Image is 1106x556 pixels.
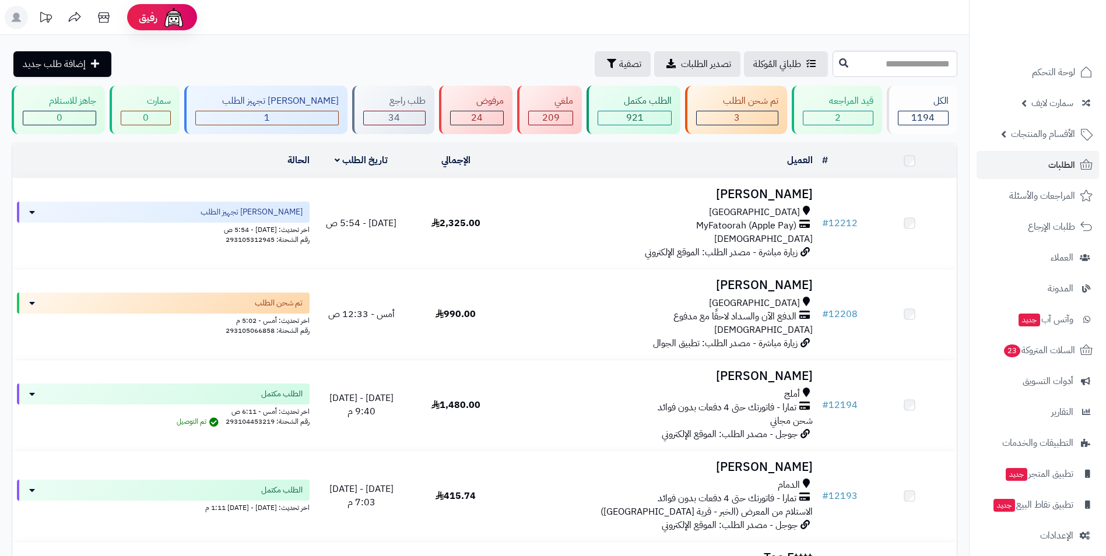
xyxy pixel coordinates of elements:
a: المراجعات والأسئلة [977,182,1099,210]
span: طلبات الإرجاع [1028,219,1075,235]
span: الأقسام والمنتجات [1011,126,1075,142]
a: سمارت 0 [107,86,182,134]
img: ai-face.png [162,6,185,29]
span: الاستلام من المعرض (الخبر - قرية [GEOGRAPHIC_DATA]) [601,505,813,519]
span: التطبيقات والخدمات [1002,435,1073,451]
span: رقم الشحنة: 293105066858 [226,325,310,336]
span: زيارة مباشرة - مصدر الطلب: الموقع الإلكتروني [645,245,798,259]
a: التقارير [977,398,1099,426]
a: #12194 [822,398,858,412]
a: المدونة [977,275,1099,302]
div: اخر تحديث: أمس - 6:11 ص [17,404,310,417]
div: 0 [23,111,96,125]
span: السلات المتروكة [1003,342,1075,358]
span: طلباتي المُوكلة [753,57,801,71]
a: التطبيقات والخدمات [977,429,1099,457]
span: 415.74 [436,489,476,503]
span: [GEOGRAPHIC_DATA] [709,206,800,219]
a: الطلب مكتمل 921 [584,86,683,134]
span: سمارت لايف [1031,95,1073,111]
span: 0 [57,111,62,125]
div: 2 [803,111,873,125]
a: #12208 [822,307,858,321]
div: 34 [364,111,425,125]
span: الدمام [778,478,800,492]
span: رقم الشحنة: 293105312945 [226,234,310,245]
div: سمارت [121,94,171,108]
span: [PERSON_NAME] تجهيز الطلب [201,206,303,218]
img: logo-2.png [1027,31,1095,56]
span: 990.00 [436,307,476,321]
a: لوحة التحكم [977,58,1099,86]
a: العملاء [977,244,1099,272]
div: تم شحن الطلب [696,94,778,108]
a: الحالة [287,153,310,167]
span: رقم الشحنة: 293104453219 [226,416,310,427]
a: طلب راجع 34 [350,86,437,134]
span: 921 [626,111,644,125]
span: تمارا - فاتورتك حتى 4 دفعات بدون فوائد [658,401,796,414]
span: [DATE] - [DATE] 9:40 م [329,391,394,418]
span: تم التوصيل [177,416,222,427]
span: تمارا - فاتورتك حتى 4 دفعات بدون فوائد [658,492,796,505]
span: تطبيق نقاط البيع [992,497,1073,513]
div: 24 [451,111,503,125]
span: جوجل - مصدر الطلب: الموقع الإلكتروني [662,427,798,441]
a: طلباتي المُوكلة [744,51,828,77]
div: قيد المراجعه [803,94,873,108]
a: الكل1194 [884,86,960,134]
h3: [PERSON_NAME] [508,460,813,474]
span: 2 [835,111,841,125]
div: جاهز للاستلام [23,94,96,108]
span: 23 [1004,344,1020,357]
span: أمس - 12:33 ص [328,307,395,321]
div: الطلب مكتمل [598,94,672,108]
a: ملغي 209 [515,86,584,134]
div: مرفوض [450,94,504,108]
div: 209 [529,111,573,125]
span: الطلب مكتمل [261,388,303,400]
a: طلبات الإرجاع [977,213,1099,241]
a: قيد المراجعه 2 [789,86,884,134]
a: تاريخ الطلب [335,153,388,167]
span: جديد [993,499,1015,512]
a: تصدير الطلبات [654,51,740,77]
span: الدفع الآن والسداد لاحقًا مع مدفوع [673,310,796,323]
a: تطبيق المتجرجديد [977,460,1099,488]
a: إضافة طلب جديد [13,51,111,77]
span: شحن مجاني [770,414,813,428]
a: الإجمالي [441,153,471,167]
a: # [822,153,828,167]
span: العملاء [1051,249,1073,266]
h3: [PERSON_NAME] [508,370,813,383]
a: أدوات التسويق [977,367,1099,395]
span: 1 [264,111,270,125]
span: أملج [784,388,800,401]
span: إضافة طلب جديد [23,57,86,71]
a: الإعدادات [977,522,1099,550]
span: أدوات التسويق [1023,373,1073,389]
span: تصدير الطلبات [681,57,731,71]
div: الكل [898,94,949,108]
span: رفيق [139,10,157,24]
div: اخر تحديث: أمس - 5:02 م [17,314,310,326]
a: جاهز للاستلام 0 [9,86,107,134]
div: ملغي [528,94,573,108]
span: 3 [734,111,740,125]
span: 1,480.00 [431,398,480,412]
span: # [822,489,828,503]
div: طلب راجع [363,94,426,108]
a: [PERSON_NAME] تجهيز الطلب 1 [182,86,349,134]
span: # [822,398,828,412]
span: [DEMOGRAPHIC_DATA] [714,232,813,246]
span: تطبيق المتجر [1005,466,1073,482]
span: [GEOGRAPHIC_DATA] [709,297,800,310]
span: MyFatoorah (Apple Pay) [696,219,796,233]
span: جديد [1006,468,1027,481]
span: جوجل - مصدر الطلب: الموقع الإلكتروني [662,518,798,532]
a: وآتس آبجديد [977,305,1099,333]
span: [DEMOGRAPHIC_DATA] [714,323,813,337]
h3: [PERSON_NAME] [508,279,813,292]
a: #12212 [822,216,858,230]
span: 0 [143,111,149,125]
